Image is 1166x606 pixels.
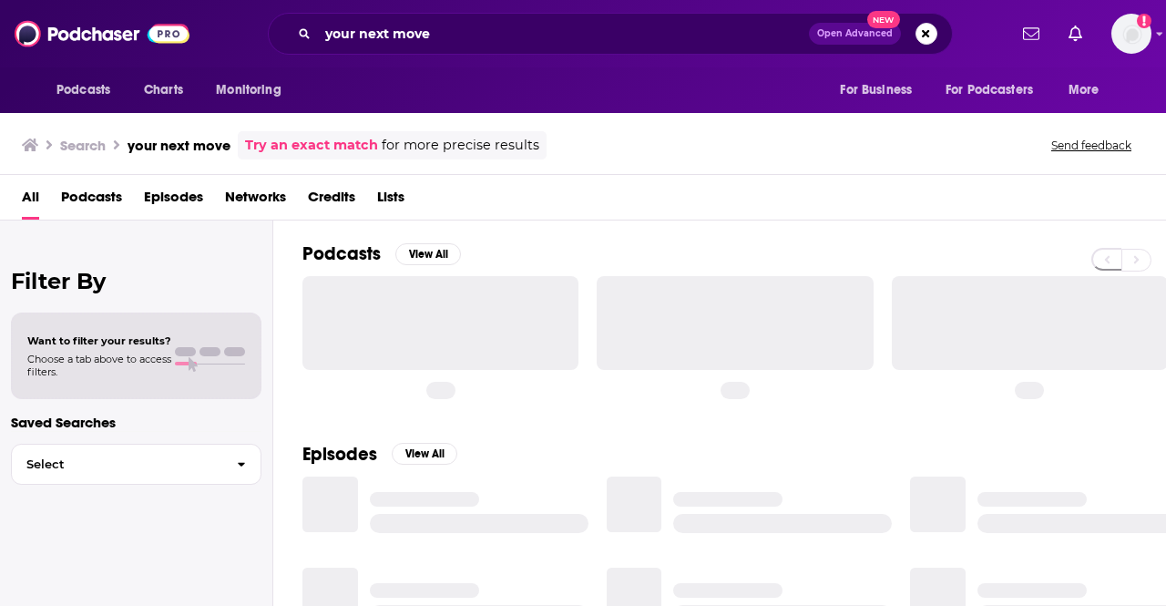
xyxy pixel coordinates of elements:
[377,182,404,220] a: Lists
[1069,77,1100,103] span: More
[22,182,39,220] a: All
[817,29,893,38] span: Open Advanced
[302,443,457,466] a: EpisodesView All
[809,23,901,45] button: Open AdvancedNew
[27,353,171,378] span: Choose a tab above to access filters.
[44,73,134,108] button: open menu
[56,77,110,103] span: Podcasts
[946,77,1033,103] span: For Podcasters
[11,414,261,431] p: Saved Searches
[15,16,189,51] img: Podchaser - Follow, Share and Rate Podcasts
[1111,14,1151,54] button: Show profile menu
[203,73,304,108] button: open menu
[144,77,183,103] span: Charts
[11,268,261,294] h2: Filter By
[60,137,106,154] h3: Search
[1111,14,1151,54] span: Logged in as esmith_bg
[302,242,381,265] h2: Podcasts
[1061,18,1089,49] a: Show notifications dropdown
[1111,14,1151,54] img: User Profile
[1046,138,1137,153] button: Send feedback
[840,77,912,103] span: For Business
[27,334,171,347] span: Want to filter your results?
[144,182,203,220] a: Episodes
[308,182,355,220] a: Credits
[318,19,809,48] input: Search podcasts, credits, & more...
[268,13,953,55] div: Search podcasts, credits, & more...
[302,242,461,265] a: PodcastsView All
[128,137,230,154] h3: your next move
[382,135,539,156] span: for more precise results
[302,443,377,466] h2: Episodes
[395,243,461,265] button: View All
[11,444,261,485] button: Select
[1137,14,1151,28] svg: Add a profile image
[12,458,222,470] span: Select
[132,73,194,108] a: Charts
[392,443,457,465] button: View All
[216,77,281,103] span: Monitoring
[867,11,900,28] span: New
[245,135,378,156] a: Try an exact match
[61,182,122,220] a: Podcasts
[934,73,1059,108] button: open menu
[1016,18,1047,49] a: Show notifications dropdown
[827,73,935,108] button: open menu
[225,182,286,220] a: Networks
[1056,73,1122,108] button: open menu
